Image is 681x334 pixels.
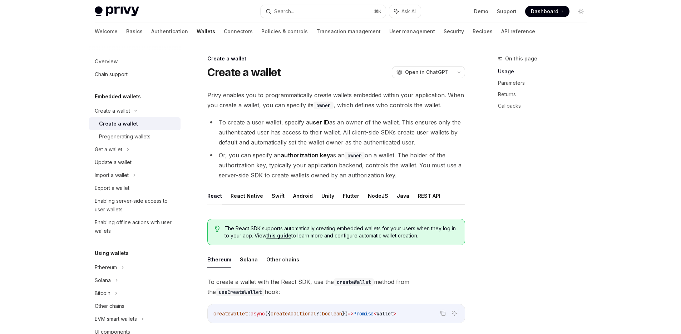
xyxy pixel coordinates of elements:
button: NodeJS [368,187,388,204]
a: Connectors [224,23,253,40]
a: Authentication [151,23,188,40]
span: ⌘ K [374,9,381,14]
svg: Tip [215,226,220,232]
a: Basics [126,23,143,40]
span: Promise [354,310,374,317]
button: REST API [418,187,440,204]
span: On this page [505,54,537,63]
a: Support [497,8,517,15]
span: Wallet [376,310,394,317]
span: ?: [316,310,322,317]
a: Recipes [473,23,493,40]
div: Overview [95,57,118,66]
div: Update a wallet [95,158,132,167]
div: Enabling server-side access to user wallets [95,197,176,214]
a: Other chains [89,300,181,313]
div: Import a wallet [95,171,129,180]
img: light logo [95,6,139,16]
a: Export a wallet [89,182,181,195]
button: Android [293,187,313,204]
span: Open in ChatGPT [405,69,449,76]
strong: user ID [309,119,329,126]
span: ({ [265,310,271,317]
code: owner [345,152,365,159]
a: Transaction management [316,23,381,40]
a: Usage [498,66,592,77]
div: Ethereum [95,263,117,272]
button: Other chains [266,251,299,268]
span: Dashboard [531,8,558,15]
li: Or, you can specify an as an on a wallet. The holder of the authorization key, typically your app... [207,150,465,180]
button: Copy the contents from the code block [438,309,448,318]
button: Unity [321,187,334,204]
div: Create a wallet [95,107,130,115]
a: Policies & controls [261,23,308,40]
button: Ask AI [450,309,459,318]
a: Welcome [95,23,118,40]
button: Solana [240,251,258,268]
div: EVM smart wallets [95,315,137,323]
div: Search... [274,7,294,16]
div: Bitcoin [95,289,110,298]
button: Ethereum [207,251,231,268]
button: Swift [272,187,285,204]
a: Wallets [197,23,215,40]
button: React [207,187,222,204]
a: Pregenerating wallets [89,130,181,143]
a: Overview [89,55,181,68]
div: Pregenerating wallets [99,132,150,141]
a: Security [444,23,464,40]
span: Privy enables you to programmatically create wallets embedded within your application. When you c... [207,90,465,110]
span: Ask AI [401,8,416,15]
button: Flutter [343,187,359,204]
div: Other chains [95,302,124,310]
button: Search...⌘K [261,5,386,18]
a: Chain support [89,68,181,81]
a: Callbacks [498,100,592,112]
h5: Embedded wallets [95,92,141,101]
a: Update a wallet [89,156,181,169]
h1: Create a wallet [207,66,281,79]
a: Returns [498,89,592,100]
strong: authorization key [281,152,330,159]
div: Solana [95,276,111,285]
div: Get a wallet [95,145,122,154]
span: => [348,310,354,317]
a: Demo [474,8,488,15]
span: }) [342,310,348,317]
span: createAdditional [271,310,316,317]
button: Toggle dark mode [575,6,587,17]
button: React Native [231,187,263,204]
button: Java [397,187,409,204]
li: To create a user wallet, specify a as an owner of the wallet. This ensures only the authenticated... [207,117,465,147]
code: owner [314,102,334,109]
code: createWallet [334,278,374,286]
button: Ask AI [389,5,421,18]
span: < [374,310,376,317]
div: Enabling offline actions with user wallets [95,218,176,235]
a: Enabling server-side access to user wallets [89,195,181,216]
a: API reference [501,23,535,40]
button: Open in ChatGPT [392,66,453,78]
a: Parameters [498,77,592,89]
a: Create a wallet [89,117,181,130]
span: boolean [322,310,342,317]
div: Export a wallet [95,184,129,192]
span: : [248,310,251,317]
span: createWallet [213,310,248,317]
h5: Using wallets [95,249,129,257]
span: > [394,310,396,317]
span: async [251,310,265,317]
div: Chain support [95,70,128,79]
a: this guide [266,232,291,239]
a: User management [389,23,435,40]
a: Dashboard [525,6,569,17]
span: To create a wallet with the React SDK, use the method from the hook: [207,277,465,297]
div: Create a wallet [207,55,465,62]
a: Enabling offline actions with user wallets [89,216,181,237]
span: The React SDK supports automatically creating embedded wallets for your users when they log in to... [224,225,457,239]
div: Create a wallet [99,119,138,128]
code: useCreateWallet [216,288,265,296]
